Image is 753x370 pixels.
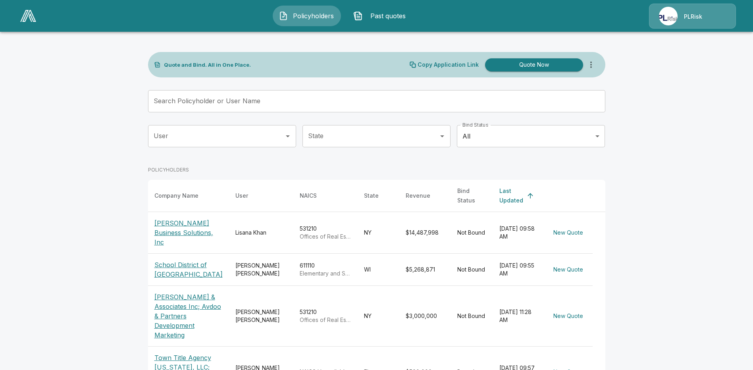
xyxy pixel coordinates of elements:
[300,191,317,200] div: NAICS
[485,58,583,71] button: Quote Now
[235,308,287,324] div: [PERSON_NAME] [PERSON_NAME]
[235,229,287,237] div: Lisana Khan
[499,186,523,205] div: Last Updated
[164,62,251,67] p: Quote and Bind. All in One Place.
[300,308,351,324] div: 531210
[451,212,493,254] td: Not Bound
[20,10,36,22] img: AA Logo
[437,131,448,142] button: Open
[154,260,223,279] p: School District of [GEOGRAPHIC_DATA]
[550,262,586,277] button: New Quote
[300,233,351,241] p: Offices of Real Estate Agents and Brokers
[282,131,293,142] button: Open
[273,6,341,26] button: Policyholders IconPolicyholders
[300,316,351,324] p: Offices of Real Estate Agents and Brokers
[364,191,379,200] div: State
[279,11,288,21] img: Policyholders Icon
[583,57,599,73] button: more
[649,4,736,29] a: Agency IconPLRisk
[399,212,451,254] td: $14,487,998
[154,218,223,247] p: [PERSON_NAME] Business Solutions, Inc
[347,6,416,26] button: Past quotes IconPast quotes
[550,225,586,240] button: New Quote
[462,121,488,128] label: Bind Status
[154,191,198,200] div: Company Name
[451,180,493,212] th: Bind Status
[399,254,451,286] td: $5,268,871
[451,286,493,347] td: Not Bound
[451,254,493,286] td: Not Bound
[457,125,605,147] div: All
[406,191,430,200] div: Revenue
[358,212,399,254] td: NY
[300,270,351,277] p: Elementary and Secondary Schools
[550,309,586,324] button: New Quote
[418,62,479,67] p: Copy Application Link
[493,254,544,286] td: [DATE] 09:55 AM
[399,286,451,347] td: $3,000,000
[353,11,363,21] img: Past quotes Icon
[366,11,410,21] span: Past quotes
[148,166,189,173] p: POLICYHOLDERS
[291,11,335,21] span: Policyholders
[300,225,351,241] div: 531210
[235,191,248,200] div: User
[482,58,583,71] a: Quote Now
[659,7,678,25] img: Agency Icon
[154,292,223,340] p: [PERSON_NAME] & Associates Inc; Avdoo & Partners Development Marketing
[235,262,287,277] div: [PERSON_NAME] [PERSON_NAME]
[358,254,399,286] td: WI
[493,212,544,254] td: [DATE] 09:58 AM
[358,286,399,347] td: NY
[684,13,702,21] p: PLRisk
[493,286,544,347] td: [DATE] 11:28 AM
[300,262,351,277] div: 611110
